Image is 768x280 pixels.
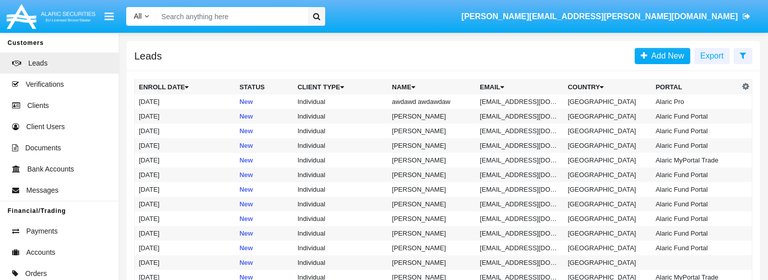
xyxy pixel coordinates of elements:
td: New [235,197,293,211]
td: Individual [293,138,388,153]
td: [PERSON_NAME] [388,197,476,211]
td: Alaric Fund Portal [651,138,739,153]
td: Individual [293,226,388,241]
td: [DATE] [135,197,236,211]
td: [PERSON_NAME] [388,211,476,226]
span: Bank Accounts [27,164,74,175]
td: [DATE] [135,167,236,182]
th: Status [235,80,293,95]
td: [GEOGRAPHIC_DATA] [564,241,651,255]
td: [EMAIL_ADDRESS][DOMAIN_NAME] [476,109,564,124]
span: Client Users [26,122,65,132]
th: Email [476,80,564,95]
td: New [235,94,293,109]
input: Search [157,7,304,26]
td: [EMAIL_ADDRESS][DOMAIN_NAME] [476,153,564,167]
th: Portal [651,80,739,95]
td: [PERSON_NAME] [388,241,476,255]
th: Enroll Date [135,80,236,95]
td: New [235,124,293,138]
td: [PERSON_NAME] [388,109,476,124]
td: [GEOGRAPHIC_DATA] [564,182,651,197]
td: [DATE] [135,153,236,167]
td: Alaric Pro [651,94,739,109]
button: Export [694,48,730,64]
td: Individual [293,94,388,109]
td: [DATE] [135,94,236,109]
td: Individual [293,211,388,226]
td: New [235,167,293,182]
td: Alaric Fund Portal [651,226,739,241]
td: [GEOGRAPHIC_DATA] [564,109,651,124]
th: Client Type [293,80,388,95]
span: Export [700,51,724,60]
td: [PERSON_NAME] [388,182,476,197]
td: Individual [293,197,388,211]
td: Alaric Fund Portal [651,182,739,197]
td: [EMAIL_ADDRESS][DOMAIN_NAME] [476,138,564,153]
td: [DATE] [135,182,236,197]
td: [DATE] [135,109,236,124]
span: Messages [26,185,59,196]
span: Leads [28,58,47,69]
td: [DATE] [135,255,236,270]
td: [GEOGRAPHIC_DATA] [564,138,651,153]
span: Orders [25,268,47,279]
td: [EMAIL_ADDRESS][DOMAIN_NAME] [476,94,564,109]
td: [EMAIL_ADDRESS][DOMAIN_NAME] [476,226,564,241]
td: New [235,255,293,270]
td: Individual [293,153,388,167]
td: [GEOGRAPHIC_DATA] [564,94,651,109]
td: [PERSON_NAME] [388,124,476,138]
span: Add New [647,51,684,60]
td: [GEOGRAPHIC_DATA] [564,255,651,270]
td: Alaric Fund Portal [651,167,739,182]
a: [PERSON_NAME][EMAIL_ADDRESS][PERSON_NAME][DOMAIN_NAME] [456,3,755,31]
h5: Leads [134,52,162,60]
td: [PERSON_NAME] [388,153,476,167]
td: Individual [293,241,388,255]
td: [PERSON_NAME] [388,255,476,270]
th: Name [388,80,476,95]
td: [DATE] [135,138,236,153]
td: [GEOGRAPHIC_DATA] [564,167,651,182]
td: [EMAIL_ADDRESS][DOMAIN_NAME] [476,124,564,138]
td: New [235,241,293,255]
td: Alaric Fund Portal [651,124,739,138]
td: Individual [293,167,388,182]
td: Individual [293,182,388,197]
td: [DATE] [135,226,236,241]
td: [GEOGRAPHIC_DATA] [564,226,651,241]
td: Alaric Fund Portal [651,109,739,124]
td: [EMAIL_ADDRESS][DOMAIN_NAME] [476,182,564,197]
span: Payments [26,226,58,237]
th: Country [564,80,651,95]
td: Individual [293,124,388,138]
td: New [235,226,293,241]
td: [DATE] [135,211,236,226]
td: [GEOGRAPHIC_DATA] [564,124,651,138]
td: [EMAIL_ADDRESS][DOMAIN_NAME] [476,167,564,182]
span: Verifications [26,79,64,90]
td: [DATE] [135,124,236,138]
td: Alaric Fund Portal [651,241,739,255]
td: [EMAIL_ADDRESS][DOMAIN_NAME] [476,197,564,211]
td: [PERSON_NAME] [388,167,476,182]
td: [EMAIL_ADDRESS][DOMAIN_NAME] [476,211,564,226]
a: Add New [635,48,690,64]
td: Alaric Fund Portal [651,197,739,211]
td: New [235,182,293,197]
td: Individual [293,255,388,270]
span: [PERSON_NAME][EMAIL_ADDRESS][PERSON_NAME][DOMAIN_NAME] [462,12,738,21]
td: Alaric MyPortal Trade [651,153,739,167]
td: [EMAIL_ADDRESS][DOMAIN_NAME] [476,255,564,270]
td: [GEOGRAPHIC_DATA] [564,153,651,167]
td: Individual [293,109,388,124]
span: Clients [27,100,49,111]
td: New [235,153,293,167]
td: [PERSON_NAME] [388,138,476,153]
td: New [235,211,293,226]
td: [PERSON_NAME] [388,226,476,241]
span: Accounts [26,247,56,258]
img: Logo image [5,2,97,31]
